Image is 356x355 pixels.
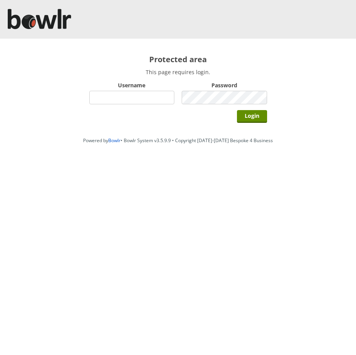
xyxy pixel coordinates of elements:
[89,54,267,65] h2: Protected area
[89,82,175,89] label: Username
[182,82,267,89] label: Password
[237,110,267,123] input: Login
[89,68,267,76] p: This page requires login.
[108,137,121,144] a: Bowlr
[83,137,273,144] span: Powered by • Bowlr System v3.5.9.9 • Copyright [DATE]-[DATE] Bespoke 4 Business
